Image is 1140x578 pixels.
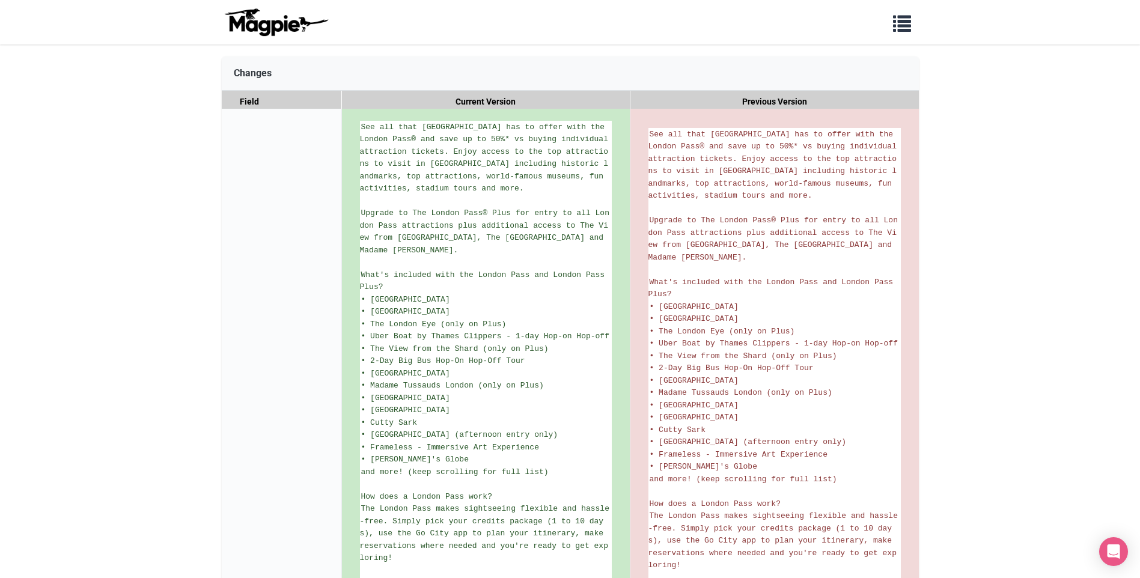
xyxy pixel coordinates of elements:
span: • Madame Tussauds London (only on Plus) [650,388,832,397]
span: • Frameless - Immersive Art Experience [361,443,539,452]
span: • Uber Boat by Thames Clippers - 1-day Hop-on Hop-off [650,339,898,348]
span: • [GEOGRAPHIC_DATA] [361,406,450,415]
img: logo-ab69f6fb50320c5b225c76a69d11143b.png [222,8,330,37]
span: • [GEOGRAPHIC_DATA] [650,376,739,385]
span: • [GEOGRAPHIC_DATA] [650,413,739,422]
span: • Cutty Sark [361,418,418,427]
span: • [GEOGRAPHIC_DATA] [361,307,450,316]
span: • 2-Day Big Bus Hop-On Hop-Off Tour [650,364,814,373]
div: Open Intercom Messenger [1099,537,1128,566]
span: • [GEOGRAPHIC_DATA] [361,369,450,378]
span: • [GEOGRAPHIC_DATA] [650,314,739,323]
span: How does a London Pass work? [361,492,492,501]
span: • The View from the Shard (only on Plus) [650,351,837,360]
span: • [GEOGRAPHIC_DATA] (afternoon entry only) [650,437,847,446]
span: • Uber Boat by Thames Clippers - 1-day Hop-on Hop-off [361,332,609,341]
span: and more! (keep scrolling for full list) [650,475,837,484]
span: See all that [GEOGRAPHIC_DATA] has to offer with the London Pass® and save up to 50%* vs buying i... [648,130,901,201]
span: • Frameless - Immersive Art Experience [650,450,828,459]
span: • [PERSON_NAME]'s Globe [650,462,757,471]
span: Upgrade to The London Pass® Plus for entry to all London Pass attractions plus additional access ... [360,208,609,255]
span: What's included with the London Pass and London Pass Plus? [360,270,609,292]
span: • [PERSON_NAME]'s Globe [361,455,469,464]
span: • [GEOGRAPHIC_DATA] [361,394,450,403]
span: • [GEOGRAPHIC_DATA] (afternoon entry only) [361,430,558,439]
span: • The London Eye (only on Plus) [650,327,795,336]
div: Current Version [342,91,630,113]
div: Changes [222,56,919,91]
div: Previous Version [630,91,919,113]
span: • Cutty Sark [650,425,706,434]
div: Field [222,91,342,113]
span: • [GEOGRAPHIC_DATA] [361,295,450,304]
span: • [GEOGRAPHIC_DATA] [650,401,739,410]
span: • 2-Day Big Bus Hop-On Hop-Off Tour [361,356,525,365]
span: • The View from the Shard (only on Plus) [361,344,549,353]
span: The London Pass makes sightseeing flexible and hassle-free. Simply pick your credits package (1 t... [360,504,609,562]
span: What's included with the London Pass and London Pass Plus? [648,278,898,299]
span: The London Pass makes sightseeing flexible and hassle-free. Simply pick your credits package (1 t... [648,511,898,570]
span: • Madame Tussauds London (only on Plus) [361,381,544,390]
span: See all that [GEOGRAPHIC_DATA] has to offer with the London Pass® and save up to 50%* vs buying i... [360,123,613,193]
span: and more! (keep scrolling for full list) [361,467,549,476]
span: • [GEOGRAPHIC_DATA] [650,302,739,311]
span: • The London Eye (only on Plus) [361,320,507,329]
span: How does a London Pass work? [650,499,781,508]
span: Upgrade to The London Pass® Plus for entry to all London Pass attractions plus additional access ... [648,216,898,262]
